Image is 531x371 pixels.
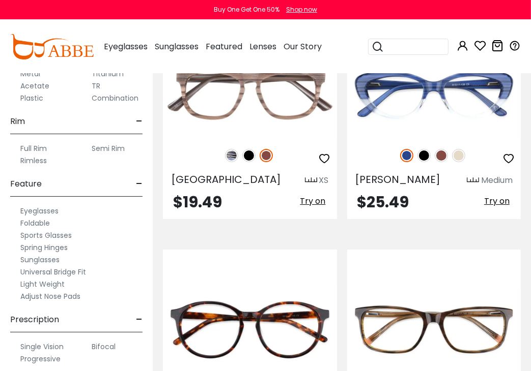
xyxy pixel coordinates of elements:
label: Semi Rim [92,142,125,154]
label: Foldable [20,217,50,229]
img: Brown [435,149,448,162]
span: Prescription [10,307,59,332]
label: Spring Hinges [20,241,68,254]
img: Blue Stella - Acetate ,Universal Bridge Fit [347,51,521,138]
label: Progressive [20,353,61,365]
img: Brown [260,149,273,162]
img: size ruler [305,177,317,184]
img: Blue [400,149,413,162]
span: Rim [10,109,25,134]
span: $19.49 [173,191,222,213]
span: [PERSON_NAME] [355,172,441,187]
img: Striped [225,149,238,162]
span: Eyeglasses [104,41,148,52]
span: - [136,307,143,332]
span: $25.49 [357,191,409,213]
label: Light Weight [20,278,65,290]
div: Medium [481,174,513,187]
div: XS [319,174,329,187]
div: Shop now [286,5,317,14]
img: Brown Readsboro - Acetate ,Universal Bridge Fit [163,51,337,138]
span: Try on [484,195,510,207]
span: Featured [206,41,242,52]
span: Lenses [249,41,276,52]
img: size ruler [467,177,479,184]
label: Sports Glasses [20,229,72,241]
div: Buy One Get One 50% [214,5,280,14]
span: Try on [300,195,326,207]
label: Adjust Nose Pads [20,290,80,302]
label: Eyeglasses [20,205,59,217]
button: Try on [481,195,513,208]
span: - [136,172,143,196]
img: Black [417,149,431,162]
span: - [136,109,143,134]
img: abbeglasses.com [10,34,94,59]
label: Sunglasses [20,254,60,266]
label: Universal Bridge Fit [20,266,86,278]
span: Sunglasses [155,41,199,52]
img: Cream [452,149,465,162]
img: Black [242,149,256,162]
label: Plastic [20,92,43,104]
label: Single Vision [20,341,64,353]
button: Try on [297,195,329,208]
label: Titanium [92,68,124,80]
label: Full Rim [20,142,47,154]
a: Shop now [281,5,317,14]
span: Feature [10,172,42,196]
span: Our Story [284,41,322,52]
label: Combination [92,92,138,104]
label: Bifocal [92,341,116,353]
label: Metal [20,68,40,80]
span: [GEOGRAPHIC_DATA] [171,172,281,187]
label: TR [92,80,100,92]
label: Rimless [20,154,47,167]
label: Acetate [20,80,49,92]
